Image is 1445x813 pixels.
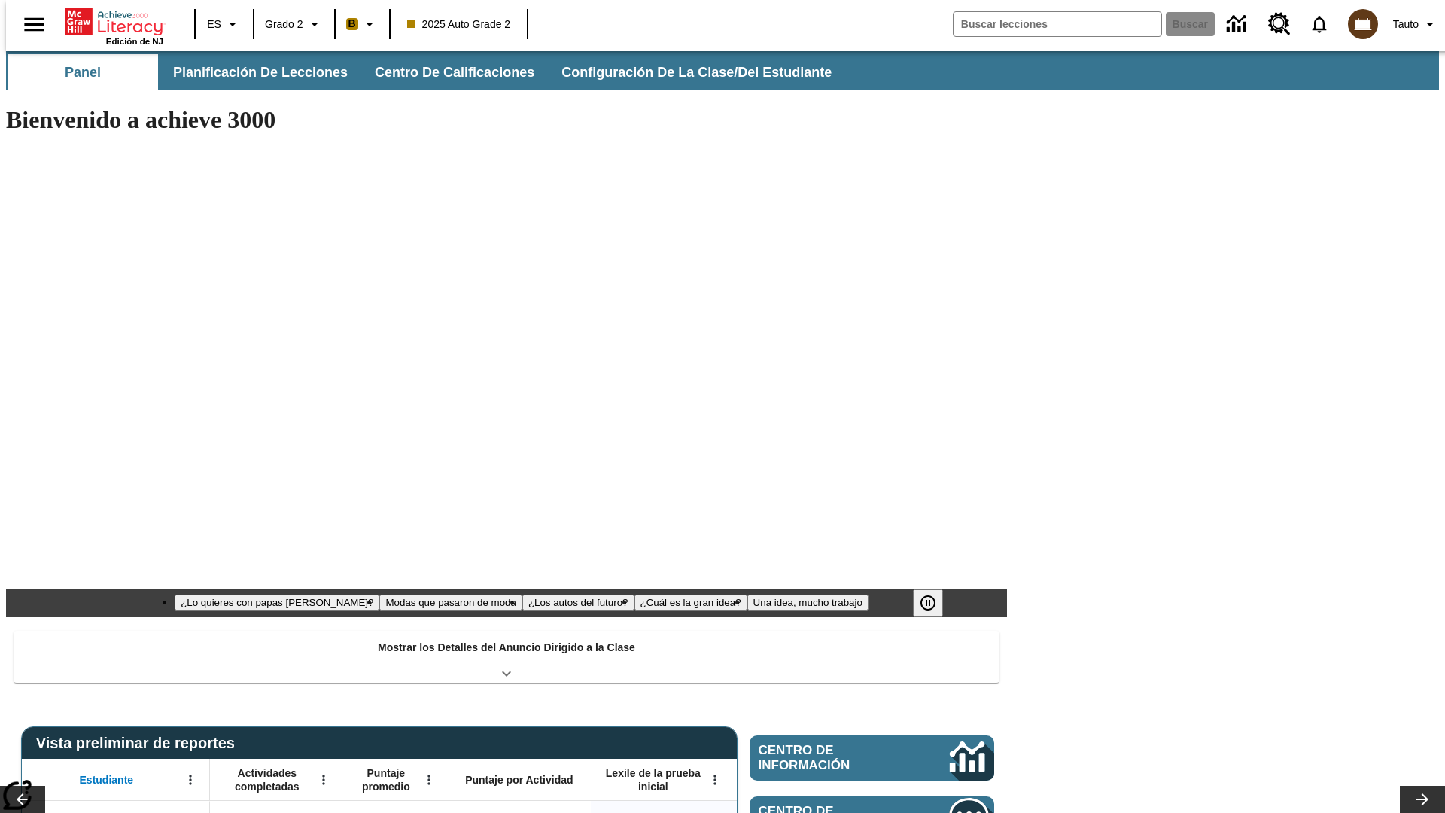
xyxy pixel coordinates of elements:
[265,17,303,32] span: Grado 2
[6,51,1439,90] div: Subbarra de navegación
[348,14,356,33] span: B
[522,595,634,611] button: Diapositiva 3 ¿Los autos del futuro?
[175,595,379,611] button: Diapositiva 1 ¿Lo quieres con papas fritas?
[704,769,726,791] button: Abrir menú
[80,773,134,787] span: Estudiante
[407,17,511,32] span: 2025 Auto Grade 2
[759,743,899,773] span: Centro de información
[465,773,573,787] span: Puntaje por Actividad
[747,595,869,611] button: Diapositiva 5 Una idea, mucho trabajo
[36,735,242,752] span: Vista preliminar de reportes
[200,11,248,38] button: Lenguaje: ES, Selecciona un idioma
[65,5,163,46] div: Portada
[913,589,943,617] button: Pausar
[340,11,385,38] button: Boost El color de la clase es anaranjado claro. Cambiar el color de la clase.
[634,595,747,611] button: Diapositiva 4 ¿Cuál es la gran idea?
[350,766,422,793] span: Puntaje promedio
[106,37,163,46] span: Edición de NJ
[207,17,221,32] span: ES
[954,12,1161,36] input: Buscar campo
[363,54,546,90] button: Centro de calificaciones
[1400,786,1445,813] button: Carrusel de lecciones, seguir
[1393,17,1419,32] span: Tauto
[259,11,330,38] button: Grado: Grado 2, Elige un grado
[598,766,708,793] span: Lexile de la prueba inicial
[6,106,1007,134] h1: Bienvenido a achieve 3000
[549,54,844,90] button: Configuración de la clase/del estudiante
[379,595,522,611] button: Diapositiva 2 Modas que pasaron de moda
[378,640,635,656] p: Mostrar los Detalles del Anuncio Dirigido a la Clase
[312,769,335,791] button: Abrir menú
[12,2,56,47] button: Abrir el menú lateral
[1348,9,1378,39] img: avatar image
[8,54,158,90] button: Panel
[161,54,360,90] button: Planificación de lecciones
[1300,5,1339,44] a: Notificaciones
[1259,4,1300,44] a: Centro de recursos, Se abrirá en una pestaña nueva.
[418,769,440,791] button: Abrir menú
[6,54,845,90] div: Subbarra de navegación
[218,766,317,793] span: Actividades completadas
[1339,5,1387,44] button: Escoja un nuevo avatar
[14,631,999,683] div: Mostrar los Detalles del Anuncio Dirigido a la Clase
[750,735,994,781] a: Centro de información
[65,7,163,37] a: Portada
[913,589,958,617] div: Pausar
[1218,4,1259,45] a: Centro de información
[179,769,202,791] button: Abrir menú
[1387,11,1445,38] button: Perfil/Configuración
